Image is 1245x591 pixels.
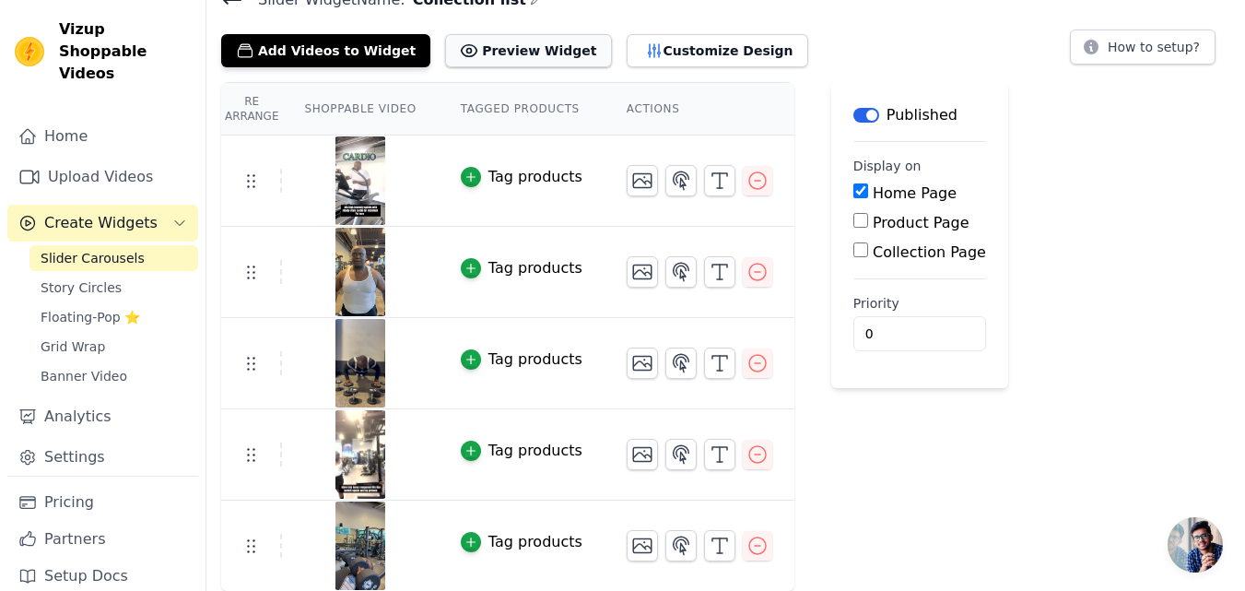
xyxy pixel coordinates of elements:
[461,531,582,553] button: Tag products
[1070,30,1216,65] button: How to setup?
[627,165,658,196] button: Change Thumbnail
[7,439,198,476] a: Settings
[873,214,969,231] label: Product Page
[488,440,582,462] div: Tag products
[488,166,582,188] div: Tag products
[1070,42,1216,60] a: How to setup?
[461,349,582,371] button: Tag products
[605,83,794,136] th: Actions
[488,257,582,279] div: Tag products
[7,398,198,435] a: Analytics
[873,243,986,261] label: Collection Page
[335,410,386,499] img: vizup-images-e48a.png
[41,249,145,267] span: Slider Carousels
[15,37,44,66] img: Vizup
[627,256,658,288] button: Change Thumbnail
[445,34,611,67] button: Preview Widget
[41,367,127,385] span: Banner Video
[627,530,658,561] button: Change Thumbnail
[853,157,922,175] legend: Display on
[439,83,605,136] th: Tagged Products
[221,34,430,67] button: Add Videos to Widget
[29,245,198,271] a: Slider Carousels
[627,439,658,470] button: Change Thumbnail
[59,18,191,85] span: Vizup Shoppable Videos
[7,484,198,521] a: Pricing
[335,319,386,408] img: vizup-images-c72c.png
[627,348,658,379] button: Change Thumbnail
[29,304,198,330] a: Floating-Pop ⭐
[29,363,198,389] a: Banner Video
[853,294,986,313] label: Priority
[41,278,122,297] span: Story Circles
[7,118,198,155] a: Home
[7,205,198,242] button: Create Widgets
[1168,517,1223,573] a: Open chat
[221,83,282,136] th: Re Arrange
[282,83,438,136] th: Shoppable Video
[335,228,386,316] img: vizup-images-93fb.png
[488,531,582,553] div: Tag products
[41,337,105,356] span: Grid Wrap
[488,349,582,371] div: Tag products
[29,334,198,360] a: Grid Wrap
[461,257,582,279] button: Tag products
[873,184,957,202] label: Home Page
[29,275,198,301] a: Story Circles
[335,502,386,590] img: vizup-images-9204.png
[461,440,582,462] button: Tag products
[7,159,198,195] a: Upload Videos
[461,166,582,188] button: Tag products
[887,104,957,126] p: Published
[7,521,198,558] a: Partners
[44,212,158,234] span: Create Widgets
[627,34,808,67] button: Customize Design
[335,136,386,225] img: vizup-images-a1f7.png
[41,308,140,326] span: Floating-Pop ⭐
